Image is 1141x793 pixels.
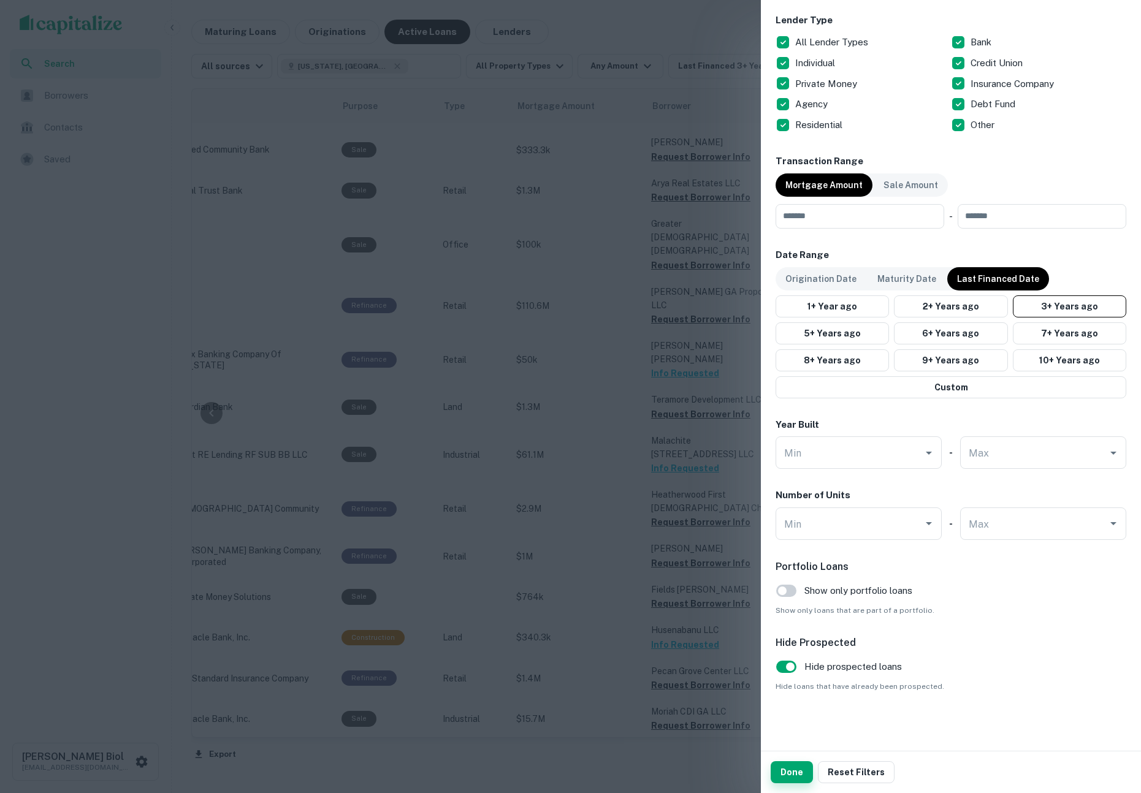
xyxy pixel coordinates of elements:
[1013,349,1126,371] button: 10+ Years ago
[795,77,860,91] p: Private Money
[1105,444,1122,461] button: Open
[785,272,857,286] p: Origination Date
[920,444,937,461] button: Open
[949,517,953,531] h6: -
[785,178,863,192] p: Mortgage Amount
[776,376,1126,398] button: Custom
[971,35,994,50] p: Bank
[971,56,1025,70] p: Credit Union
[776,560,1126,574] h6: Portfolio Loans
[1105,515,1122,532] button: Open
[795,118,845,132] p: Residential
[971,97,1018,112] p: Debt Fund
[776,154,1126,169] h6: Transaction Range
[883,178,938,192] p: Sale Amount
[894,349,1007,371] button: 9+ Years ago
[795,97,830,112] p: Agency
[776,13,1126,28] h6: Lender Type
[1080,656,1141,715] iframe: Chat Widget
[776,248,1126,262] h6: Date Range
[776,418,819,432] h6: Year Built
[949,204,953,229] div: -
[795,56,838,70] p: Individual
[894,322,1007,344] button: 6+ Years ago
[776,681,1126,692] span: Hide loans that have already been prospected.
[776,605,1126,616] span: Show only loans that are part of a portfolio.
[776,295,889,317] button: 1+ Year ago
[804,583,912,598] span: Show only portfolio loans
[804,659,902,674] span: Hide prospected loans
[1013,295,1126,317] button: 3+ Years ago
[795,35,871,50] p: All Lender Types
[949,446,953,460] h6: -
[776,322,889,344] button: 5+ Years ago
[877,272,936,286] p: Maturity Date
[971,77,1056,91] p: Insurance Company
[920,515,937,532] button: Open
[776,636,1126,650] h6: Hide Prospected
[957,272,1039,286] p: Last Financed Date
[771,761,813,783] button: Done
[776,488,850,503] h6: Number of Units
[818,761,895,783] button: Reset Filters
[971,118,997,132] p: Other
[894,295,1007,317] button: 2+ Years ago
[776,349,889,371] button: 8+ Years ago
[1013,322,1126,344] button: 7+ Years ago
